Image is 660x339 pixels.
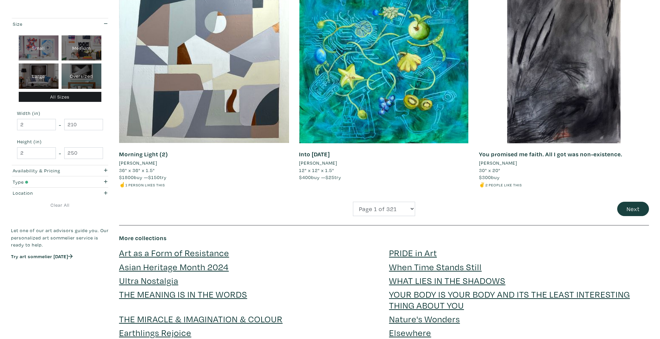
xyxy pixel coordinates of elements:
a: Into [DATE] [299,150,330,158]
small: Width (in) [17,111,103,116]
span: $25 [325,174,335,180]
button: Type [11,176,109,187]
a: You promised me faith. All I got was non-existence. [479,150,622,158]
a: Elsewhere [389,327,431,338]
div: All Sizes [19,92,102,102]
span: buy — try [119,174,167,180]
a: Nature's Wonders [389,313,460,325]
span: $150 [148,174,160,180]
small: 2 people like this [485,182,522,187]
a: When Time Stands Still [389,261,482,273]
a: [PERSON_NAME] [299,159,469,167]
h6: More collections [119,234,649,242]
div: Size [13,20,81,28]
p: Let one of our art advisors guide you. Our personalized art sommelier service is ready to help. [11,227,109,248]
li: ✌️ [479,181,649,188]
a: [PERSON_NAME] [119,159,289,167]
div: Oversized [62,63,101,89]
small: 1 person likes this [125,182,165,187]
a: YOUR BODY IS YOUR BODY AND ITS THE LEAST INTERESTING THING ABOUT YOU [389,288,630,311]
span: - [59,149,61,158]
span: buy [479,174,500,180]
span: $300 [479,174,491,180]
li: [PERSON_NAME] [479,159,517,167]
a: Clear All [11,201,109,209]
button: Size [11,18,109,29]
span: buy — try [299,174,341,180]
div: Small [19,35,59,61]
a: Try art sommelier [DATE] [11,253,73,260]
a: WHAT LIES IN THE SHADOWS [389,275,505,286]
a: Asian Heritage Month 2024 [119,261,229,273]
a: PRIDE in Art [389,247,437,259]
button: Next [617,202,649,216]
a: Art as a Form of Resistance [119,247,229,259]
a: Morning Light (2) [119,150,168,158]
li: ☝️ [119,181,289,188]
div: Availability & Pricing [13,167,81,174]
span: $1800 [119,174,134,180]
div: Medium [62,35,101,61]
span: 30" x 20" [479,167,500,173]
div: Type [13,178,81,186]
a: [PERSON_NAME] [479,159,649,167]
span: 36" x 36" x 1.5" [119,167,155,173]
a: Ultra Nostalgia [119,275,178,286]
span: 12" x 12" x 1.5" [299,167,334,173]
iframe: Customer reviews powered by Trustpilot [11,267,109,281]
a: THE MEANING IS IN THE WORDS [119,288,247,300]
a: THE MIRACLE & IMAGINATION & COLOUR [119,313,283,325]
li: [PERSON_NAME] [299,159,337,167]
li: [PERSON_NAME] [119,159,157,167]
div: Location [13,189,81,197]
button: Location [11,188,109,199]
div: Large [19,63,59,89]
button: Availability & Pricing [11,165,109,176]
small: Height (in) [17,139,103,144]
span: - [59,120,61,129]
span: $400 [299,174,311,180]
a: Earthlings Rejoice [119,327,191,338]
